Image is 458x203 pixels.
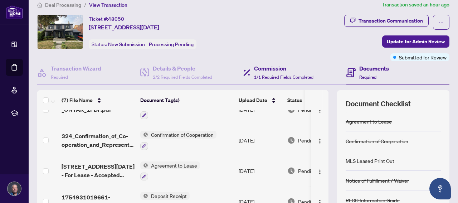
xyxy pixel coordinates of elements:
span: Deal Processing [45,2,81,8]
span: Submitted for Review [399,53,447,61]
span: Deposit Receipt [148,192,190,200]
img: IMG-C12329084_1.jpg [38,15,83,49]
span: ellipsis [439,20,444,25]
div: MLS Leased Print Out [346,157,394,165]
span: Pending Review [298,136,334,144]
th: Status [284,90,345,110]
h4: Transaction Wizard [51,64,101,73]
span: Pending Review [298,167,334,175]
img: Logo [317,107,323,113]
span: 48050 [108,16,124,22]
div: Agreement to Lease [346,117,392,125]
img: Profile Icon [8,182,21,195]
span: 324_Confirmation_of_Co-operation_and_Representation_-_Tenant_Landlord_-_PropTx-[PERSON_NAME].pdf [62,132,135,149]
span: Document Checklist [346,99,411,109]
span: Required [51,74,68,80]
th: Document Tag(s) [137,90,236,110]
h4: Details & People [153,64,212,73]
div: Ticket #: [89,15,124,23]
h4: Documents [359,64,389,73]
img: Document Status [287,136,295,144]
div: Status: [89,39,196,49]
span: Required [359,74,376,80]
img: Logo [317,138,323,144]
span: Upload Date [239,96,267,104]
span: View Transaction [89,2,127,8]
span: home [37,3,42,8]
span: New Submission - Processing Pending [108,41,194,48]
img: Status Icon [140,192,148,200]
td: [DATE] [236,156,284,187]
th: Upload Date [236,90,284,110]
button: Logo [314,165,326,177]
span: Confirmation of Cooperation [148,131,216,139]
span: 2/2 Required Fields Completed [153,74,212,80]
li: / [84,1,86,9]
h4: Commission [254,64,313,73]
td: [DATE] [236,125,284,156]
span: 1/1 Required Fields Completed [254,74,313,80]
span: [STREET_ADDRESS][DATE] [89,23,159,32]
button: Status IconAgreement to Lease [140,161,200,181]
span: (7) File Name [62,96,93,104]
span: Status [287,96,302,104]
img: Logo [317,169,323,175]
th: (7) File Name [59,90,137,110]
article: Transaction saved an hour ago [382,1,449,9]
span: Update for Admin Review [387,36,445,47]
button: Transaction Communication [344,15,429,27]
button: Status IconConfirmation of Cooperation [140,131,216,150]
span: Agreement to Lease [148,161,200,169]
img: Status Icon [140,161,148,169]
img: Status Icon [140,131,148,139]
div: Transaction Communication [359,15,423,26]
span: [STREET_ADDRESS][DATE] - For Lease - Accepted Agreement.pdf [62,162,135,179]
button: Logo [314,135,326,146]
img: Document Status [287,167,295,175]
div: Confirmation of Cooperation [346,137,408,145]
button: Update for Admin Review [382,35,449,48]
img: logo [6,5,23,19]
button: Open asap [429,178,451,199]
div: Notice of Fulfillment / Waiver [346,177,409,184]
